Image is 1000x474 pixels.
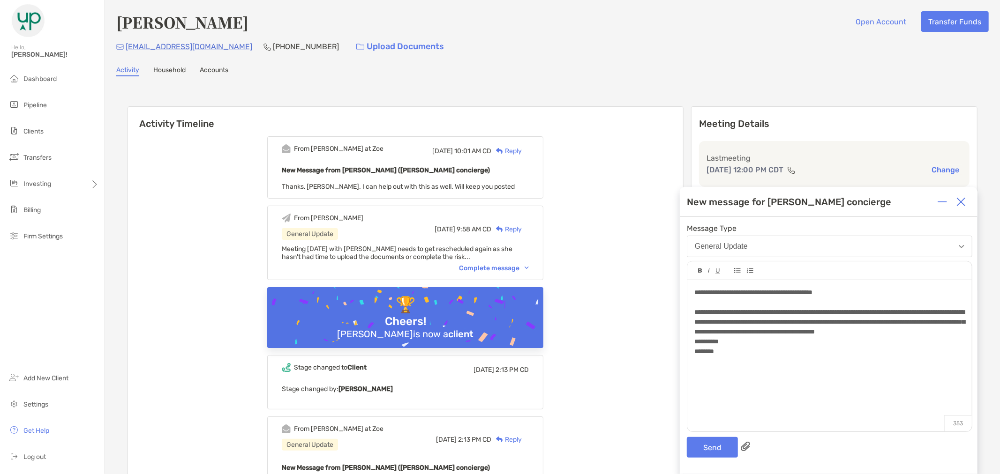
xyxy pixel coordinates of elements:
span: Pipeline [23,101,47,109]
img: Editor control icon [715,268,720,274]
span: [DATE] [474,366,494,374]
span: Dashboard [23,75,57,83]
span: Add New Client [23,374,68,382]
div: Reply [491,146,522,156]
img: Editor control icon [698,268,702,273]
img: Event icon [282,144,291,153]
span: [PERSON_NAME]! [11,51,99,59]
span: 10:01 AM CD [454,147,491,155]
span: Settings [23,400,48,408]
div: New message for [PERSON_NAME] concierge [687,196,891,207]
img: get-help icon [8,424,20,436]
span: Meeting [DATE] with [PERSON_NAME] needs to get rescheduled again as she hasn't had time to upload... [282,245,512,261]
img: transfers icon [8,151,20,163]
span: Thanks, [PERSON_NAME]. I can help out with this as well. Will keep you posted [282,183,515,191]
h6: Activity Timeline [128,107,683,129]
span: Transfers [23,154,52,162]
span: Billing [23,206,41,214]
span: Get Help [23,427,49,435]
p: Stage changed by: [282,383,529,395]
b: client [448,328,474,340]
div: From [PERSON_NAME] at Zoe [294,425,383,433]
div: General Update [695,242,748,251]
div: [PERSON_NAME] is now a [333,328,477,340]
img: clients icon [8,125,20,136]
img: Reply icon [496,437,503,443]
div: Reply [491,224,522,234]
p: 353 [944,415,972,431]
button: Transfer Funds [921,11,989,32]
img: Event icon [282,424,291,433]
img: pipeline icon [8,99,20,110]
a: Upload Documents [350,37,450,57]
span: 2:13 PM CD [458,436,491,444]
div: Stage changed to [294,363,367,371]
span: [DATE] [432,147,453,155]
div: Cheers! [381,315,430,328]
img: paperclip attachments [741,442,750,451]
img: Editor control icon [746,268,753,274]
button: Open Account [849,11,914,32]
div: General Update [282,439,338,451]
p: Meeting Details [699,118,970,130]
img: Open dropdown arrow [959,245,964,248]
span: [DATE] [436,436,457,444]
div: Complete message [459,264,529,272]
p: [EMAIL_ADDRESS][DOMAIN_NAME] [126,41,252,52]
a: Household [153,66,186,76]
div: From [PERSON_NAME] [294,214,363,222]
img: Editor control icon [708,268,710,273]
img: button icon [356,44,364,50]
div: Reply [491,435,522,444]
img: Event icon [282,214,291,222]
b: Client [347,363,367,371]
p: [DATE] 12:00 PM CDT [707,164,783,176]
h4: [PERSON_NAME] [116,11,248,33]
span: 9:58 AM CD [457,225,491,233]
img: logout icon [8,451,20,462]
span: Investing [23,180,51,188]
img: Zoe Logo [11,4,45,37]
img: billing icon [8,204,20,215]
b: New Message from [PERSON_NAME] ([PERSON_NAME] concierge) [282,166,490,174]
img: settings icon [8,398,20,409]
img: investing icon [8,178,20,189]
img: communication type [787,166,796,174]
img: Event icon [282,363,291,372]
p: Last meeting [707,152,962,164]
img: Chevron icon [525,267,529,269]
img: Email Icon [116,44,124,50]
button: General Update [687,236,972,257]
span: 2:13 PM CD [496,366,529,374]
img: firm-settings icon [8,230,20,241]
img: Close [956,197,966,207]
div: General Update [282,228,338,240]
span: Message Type [687,224,972,233]
div: From [PERSON_NAME] at Zoe [294,145,383,153]
span: Firm Settings [23,232,63,240]
a: Accounts [200,66,228,76]
a: Activity [116,66,139,76]
div: 🏆 [392,296,419,315]
p: [PHONE_NUMBER] [273,41,339,52]
img: Reply icon [496,226,503,232]
img: dashboard icon [8,73,20,84]
span: [DATE] [435,225,455,233]
img: Reply icon [496,148,503,154]
button: Send [687,437,738,458]
img: add_new_client icon [8,372,20,383]
button: Change [929,165,962,175]
span: Log out [23,453,46,461]
img: Expand or collapse [938,197,947,207]
b: New Message from [PERSON_NAME] ([PERSON_NAME] concierge) [282,464,490,472]
span: Clients [23,127,44,135]
img: Phone Icon [263,43,271,51]
img: Editor control icon [734,268,741,273]
b: [PERSON_NAME] [338,385,393,393]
